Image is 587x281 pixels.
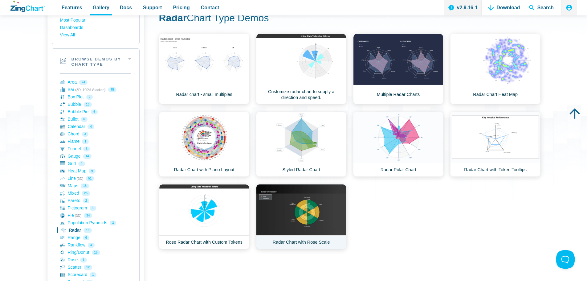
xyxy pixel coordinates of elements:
a: Multiple Radar Charts [353,34,443,104]
a: Customize radar chart to supply a direction and speed. [256,34,346,104]
h2: Browse Demos By Chart Type [52,49,139,73]
span: Support [143,3,162,12]
a: Radar Chart with Piano Layout [159,112,249,177]
span: Gallery [93,3,109,12]
a: Radar Chart with Token Tooltips [450,112,540,177]
a: Rose Radar Chart with Custom Tokens [159,184,249,249]
a: Radar chart - small multiples [159,34,249,104]
a: Radar Chart with Rose Scale [256,184,346,249]
iframe: Toggle Customer Support [556,250,575,269]
a: Radar Chart Heat Map [450,34,540,104]
a: ZingChart Logo. Click to return to the homepage [10,1,45,12]
span: Contact [201,3,219,12]
span: Pricing [173,3,190,12]
a: Most Popular [60,17,131,24]
strong: Radar [159,12,187,23]
h1: Chart Type Demos [159,12,540,26]
span: Docs [120,3,132,12]
a: Styled Radar Chart [256,112,346,177]
a: Radar Polar Chart [353,112,443,177]
span: Features [62,3,82,12]
a: View All [60,31,131,39]
a: Dashboards [60,24,131,31]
